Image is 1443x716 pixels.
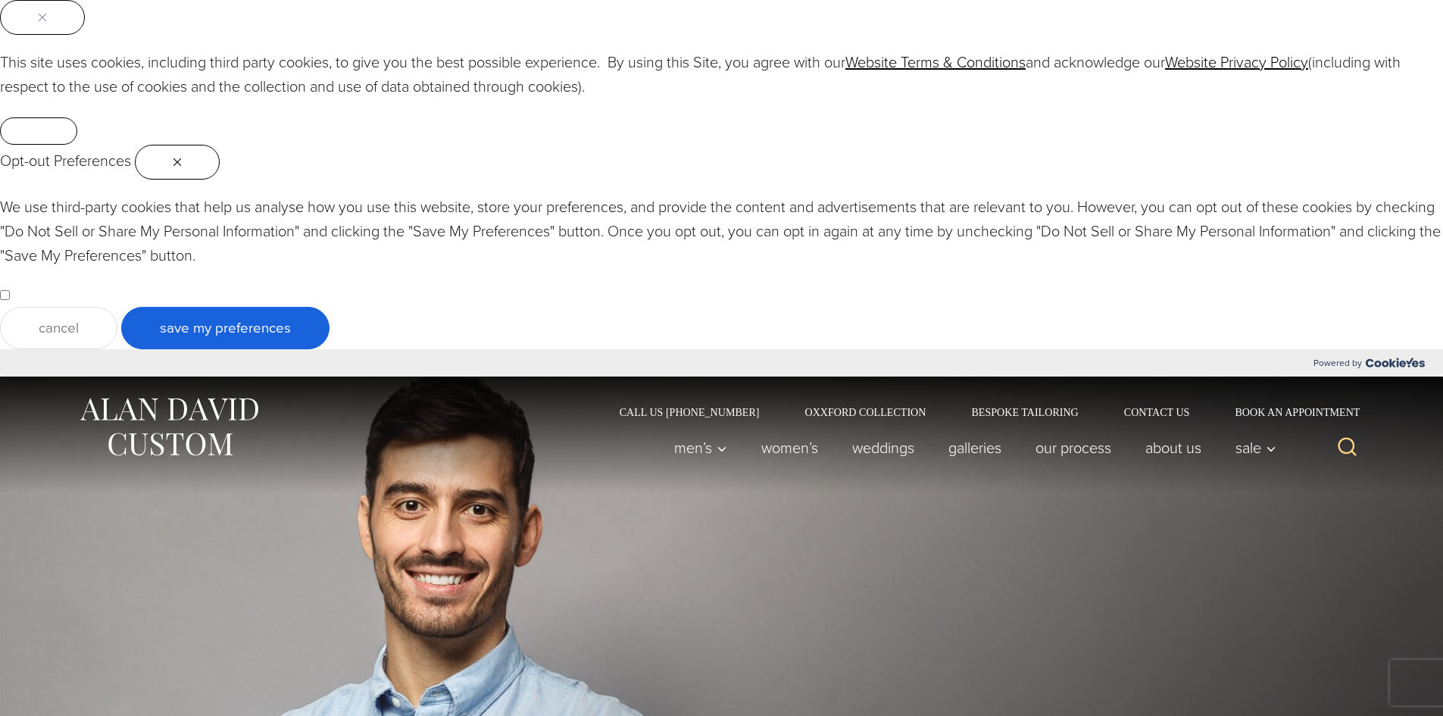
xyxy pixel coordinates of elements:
a: Website Privacy Policy [1165,51,1308,73]
button: Close [135,145,220,180]
a: Women’s [744,433,835,463]
a: Oxxford Collection [782,407,948,417]
img: Cookieyes logo [1366,358,1425,367]
button: View Search Form [1329,430,1366,466]
a: Website Terms & Conditions [845,51,1026,73]
span: Men’s [674,440,727,455]
span: Sale [1235,440,1276,455]
nav: Primary Navigation [657,433,1284,463]
a: Call Us [PHONE_NUMBER] [597,407,782,417]
a: About Us [1128,433,1218,463]
a: weddings [835,433,931,463]
a: Contact Us [1101,407,1213,417]
img: Alan David Custom [78,393,260,461]
img: Close [173,158,181,166]
a: Galleries [931,433,1018,463]
a: Our Process [1018,433,1128,463]
a: Book an Appointment [1212,407,1365,417]
a: Bespoke Tailoring [948,407,1101,417]
button: Save My Preferences [121,307,330,349]
img: Close [39,14,46,21]
nav: Secondary Navigation [597,407,1366,417]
